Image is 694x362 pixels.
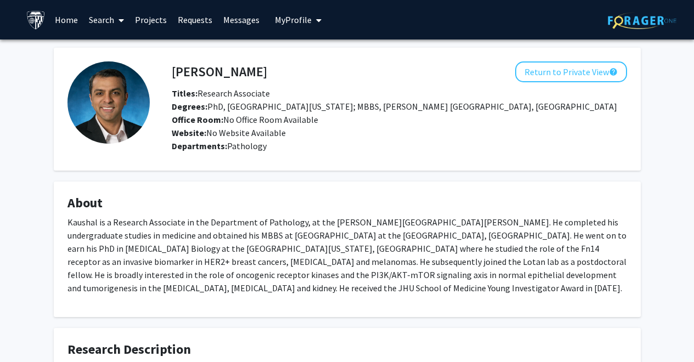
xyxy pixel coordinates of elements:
img: Profile Picture [67,61,150,144]
b: Departments: [172,140,227,151]
span: Research Associate [172,88,270,99]
span: No Office Room Available [172,114,318,125]
b: Degrees: [172,101,207,112]
b: Website: [172,127,206,138]
h4: About [67,195,627,211]
iframe: Chat [8,313,47,354]
span: No Website Available [172,127,286,138]
span: My Profile [275,14,312,25]
h4: Research Description [67,342,627,358]
p: Kaushal is a Research Associate in the Department of Pathology, at the [PERSON_NAME][GEOGRAPHIC_D... [67,216,627,295]
span: Pathology [227,140,267,151]
a: Projects [129,1,172,39]
button: Return to Private View [515,61,627,82]
a: Search [83,1,129,39]
a: Messages [218,1,265,39]
img: ForagerOne Logo [608,12,676,29]
b: Titles: [172,88,198,99]
h4: [PERSON_NAME] [172,61,267,82]
a: Home [49,1,83,39]
b: Office Room: [172,114,223,125]
a: Requests [172,1,218,39]
span: PhD, [GEOGRAPHIC_DATA][US_STATE]; MBBS, [PERSON_NAME] [GEOGRAPHIC_DATA], [GEOGRAPHIC_DATA] [172,101,617,112]
img: Johns Hopkins University Logo [26,10,46,30]
mat-icon: help [609,65,618,78]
